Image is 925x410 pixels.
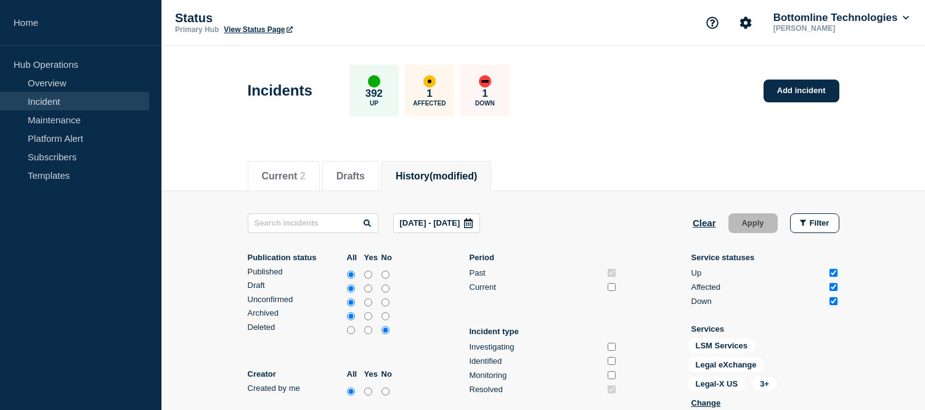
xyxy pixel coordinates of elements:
button: Support [699,10,725,36]
label: All [347,253,361,262]
button: Current 2 [262,171,306,182]
p: 392 [365,88,383,100]
div: createdByMe [248,383,396,398]
input: yes [364,310,372,322]
input: Past [608,269,616,277]
input: no [381,324,389,337]
div: Archived [248,308,344,318]
p: [DATE] - [DATE] [400,218,460,228]
div: down [479,75,491,88]
input: Down [829,297,837,305]
p: 1 [426,88,432,100]
span: (modified) [430,171,477,181]
button: [DATE] - [DATE] [393,213,481,233]
label: All [347,369,361,379]
a: View Status Page [224,25,292,34]
input: Search incidents [248,213,378,233]
span: LSM Services [688,338,756,353]
p: Down [475,100,495,107]
button: Filter [790,213,839,233]
p: Service statuses [691,253,839,262]
input: Current [608,283,616,291]
input: yes [364,385,372,398]
p: Period [470,253,617,262]
p: Status [175,11,422,25]
p: Creator [248,369,344,379]
input: all [347,310,355,322]
div: Down [691,297,825,306]
div: Monitoring [470,371,603,380]
input: Investigating [608,343,616,351]
button: Account settings [733,10,759,36]
input: all [347,385,355,398]
input: yes [364,269,372,281]
input: Identified [608,357,616,365]
input: no [381,310,389,322]
div: Current [470,282,603,292]
p: Primary Hub [175,25,219,34]
span: 3+ [760,379,769,388]
span: Filter [810,218,829,228]
div: Up [691,268,825,277]
div: unconfirmed [248,295,396,309]
button: Apply [728,213,778,233]
button: Change [691,398,721,408]
div: Published [248,267,344,276]
label: No [381,253,396,262]
input: all [347,269,355,281]
div: Affected [691,282,825,292]
span: Legal eXchange [688,358,765,372]
input: Resolved [608,385,616,393]
div: Identified [470,356,603,366]
a: Add incident [764,80,839,102]
input: no [381,282,389,295]
div: Created by me [248,383,344,393]
span: Legal-X US [688,377,746,391]
div: archived [248,308,396,322]
input: all [347,324,355,337]
label: Yes [364,253,378,262]
div: deleted [248,322,396,337]
p: Affected [413,100,446,107]
span: 2 [300,171,306,181]
label: Yes [364,369,378,379]
div: Resolved [470,385,603,394]
input: no [381,269,389,281]
input: all [347,297,355,309]
p: [PERSON_NAME] [771,24,899,33]
p: 1 [482,88,487,100]
p: Incident type [470,327,617,336]
h1: Incidents [248,82,312,99]
input: Monitoring [608,371,616,379]
input: no [381,297,389,309]
button: Drafts [336,171,365,182]
label: No [381,369,396,379]
div: Draft [248,281,344,290]
div: draft [248,281,396,295]
div: Past [470,268,603,277]
input: yes [364,297,372,309]
p: Services [691,324,839,334]
button: History(modified) [396,171,477,182]
input: no [381,385,389,398]
input: yes [364,282,372,295]
input: Up [829,269,837,277]
div: affected [423,75,436,88]
input: yes [364,324,372,337]
p: Publication status [248,253,344,262]
input: all [347,282,355,295]
div: Deleted [248,322,344,332]
div: Unconfirmed [248,295,344,304]
input: Affected [829,283,837,291]
div: Investigating [470,342,603,351]
button: Bottomline Technologies [771,12,911,24]
div: up [368,75,380,88]
button: Clear [693,213,716,233]
p: Up [370,100,378,107]
div: published [248,267,396,281]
